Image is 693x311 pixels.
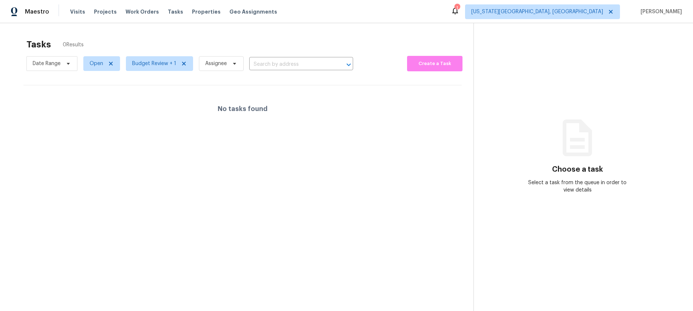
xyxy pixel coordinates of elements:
[33,60,61,67] span: Date Range
[205,60,227,67] span: Assignee
[229,8,277,15] span: Geo Assignments
[411,60,459,68] span: Create a Task
[407,56,462,71] button: Create a Task
[63,41,84,49] span: 0 Results
[132,60,176,67] span: Budget Review + 1
[94,8,117,15] span: Projects
[249,59,333,70] input: Search by address
[70,8,85,15] span: Visits
[344,60,354,70] button: Open
[126,8,159,15] span: Work Orders
[454,4,460,12] div: 1
[526,179,629,194] div: Select a task from the queue in order to view details
[471,8,603,15] span: [US_STATE][GEOGRAPHIC_DATA], [GEOGRAPHIC_DATA]
[90,60,103,67] span: Open
[638,8,682,15] span: [PERSON_NAME]
[25,8,49,15] span: Maestro
[192,8,221,15] span: Properties
[26,41,51,48] h2: Tasks
[168,9,183,14] span: Tasks
[218,105,268,112] h4: No tasks found
[552,166,603,173] h3: Choose a task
